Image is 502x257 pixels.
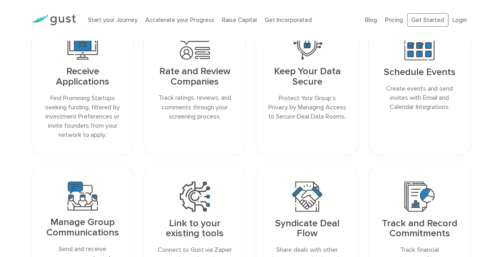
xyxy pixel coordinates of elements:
img: Schedule Events [404,30,435,61]
h3: Receive Applications [44,66,121,87]
img: Receive Applications [67,30,98,60]
img: Existing Tools [180,182,210,212]
p: Track ratings, reviews, and comments through your screening process. [156,93,234,121]
a: Pricing [385,16,403,24]
img: Manage Group [67,182,98,211]
img: Rate And Review [180,30,210,60]
a: Login [452,16,467,24]
h3: Track and Record Commitments [381,218,458,239]
a: Blog [365,16,377,24]
h3: Syndicate Deal Flow [268,218,346,239]
h3: Manage Group Communications [44,217,121,237]
a: Raise Capital [222,16,257,24]
img: Gust Logo [31,15,76,26]
a: Get Started [407,13,448,27]
a: Start your Journey [88,16,137,24]
a: Get Incorporated [265,16,312,24]
h3: Link to your existing tools [156,218,234,239]
h3: Schedule Events [381,67,458,77]
a: Accelerate your Progress [145,16,214,24]
h3: Rate and Review Companies [156,66,234,87]
img: Data Secure [292,30,322,60]
h3: Keep Your Data Secure [268,66,346,87]
img: Track And Record [404,182,435,212]
p: Protect Your Group’s Privacy by Managing Access to Secure Deal Data Rooms. [268,93,346,121]
img: Deal Flow [292,182,322,212]
p: Create events and send invites with Email and Calendar Integrations. [381,84,458,111]
p: Find Promising Startups seeking funding, filtered by Investment Preferences or invite founders fr... [44,93,121,139]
